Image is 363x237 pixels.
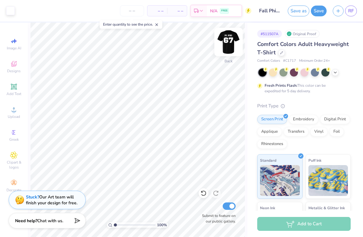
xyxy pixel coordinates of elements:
span: Add Text [6,91,21,96]
div: Applique [257,127,282,136]
div: Vinyl [310,127,328,136]
img: Puff Ink [308,165,348,196]
div: Rhinestones [257,139,287,149]
span: N/A [210,8,217,14]
strong: Fresh Prints Flash: [265,83,297,88]
span: – – [171,8,183,14]
button: Save as [288,6,309,16]
div: Screen Print [257,115,287,124]
span: Puff Ink [308,157,321,164]
strong: Stuck? [26,194,39,200]
span: Image AI [7,46,21,51]
span: Designs [7,69,21,73]
input: – – [120,5,144,16]
span: Upload [8,114,20,119]
strong: Need help? [15,218,37,224]
span: # C1717 [283,58,296,64]
div: Digital Print [320,115,350,124]
div: Embroidery [289,115,318,124]
div: This color can be expedited for 5 day delivery. [265,83,340,94]
div: Print Type [257,102,351,110]
div: Transfers [284,127,308,136]
div: # 511507A [257,30,282,38]
span: Clipart & logos [3,160,25,170]
span: Minimum Order: 24 + [299,58,330,64]
span: 100 % [157,222,167,228]
div: Original Proof [285,30,320,38]
span: Chat with us. [37,218,63,224]
span: Decorate [6,188,21,193]
input: Untitled Design [254,5,285,17]
span: Comfort Colors Adult Heavyweight T-Shirt [257,40,349,56]
img: Standard [260,165,300,196]
span: Greek [9,137,19,142]
div: Back [225,58,233,64]
span: RF [348,7,354,15]
span: Comfort Colors [257,58,280,64]
span: Metallic & Glitter Ink [308,205,345,211]
span: Standard [260,157,276,164]
div: Enter quantity to see the price. [100,20,162,29]
span: FREE [221,9,228,13]
span: Neon Ink [260,205,275,211]
img: Back [216,30,241,54]
div: Foil [329,127,344,136]
span: – – [151,8,163,14]
div: Our Art team will finish your design for free. [26,194,77,206]
a: RF [345,6,357,16]
label: Submit to feature on our public gallery. [199,213,236,224]
button: Save [311,6,327,16]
